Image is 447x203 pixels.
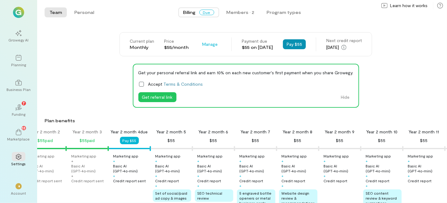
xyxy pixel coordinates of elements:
[72,129,102,135] div: Year 2 month 3
[113,178,146,183] div: Credit report sent
[29,178,62,183] div: Credit report sent
[227,9,254,15] div: Members · 2
[199,129,228,135] div: Year 2 month 6
[326,37,362,44] div: Next credit report
[324,153,349,158] div: Marketing app
[197,153,223,158] div: Marketing app
[9,37,29,42] div: Growegy AI
[366,153,391,158] div: Marketing app
[242,38,273,44] div: Payment due
[71,163,107,173] div: Basic AI (GPT‑4o‑mini)
[71,178,104,183] div: Credit report sent
[408,153,433,158] div: Marketing app
[252,137,259,144] div: $55
[240,183,242,188] div: +
[7,25,30,47] a: Growegy AI
[242,44,273,50] div: $55 on [DATE]
[113,163,149,173] div: Basic AI (GPT‑4o‑mini)
[37,137,53,144] div: $55 paid
[337,92,354,102] button: Hide
[294,137,302,144] div: $55
[420,137,428,144] div: $55
[155,163,191,173] div: Basic AI (GPT‑4o‑mini)
[148,81,203,87] span: Accept
[408,178,432,183] div: Credit report
[282,178,306,183] div: Credit report
[155,158,158,163] div: +
[183,9,196,15] span: Billing
[408,163,444,173] div: Basic AI (GPT‑4o‑mini)
[7,75,30,97] a: Business Plan
[240,158,242,163] div: +
[324,173,326,178] div: +
[29,153,54,158] div: Marketing app
[178,7,219,17] button: BillingDue
[210,137,217,144] div: $55
[197,173,200,178] div: +
[11,62,26,67] div: Planning
[324,158,326,163] div: +
[409,129,439,135] div: Year 2 month 11
[71,158,73,163] div: +
[157,129,186,135] div: Year 2 month 5
[7,87,31,92] div: Business Plan
[282,163,318,173] div: Basic AI (GPT‑4o‑mini)
[326,44,362,51] div: [DATE]
[390,2,427,9] span: Learn how it works
[282,183,284,188] div: +
[282,173,284,178] div: +
[282,153,307,158] div: Marketing app
[22,125,26,131] span: 13
[197,183,200,188] div: +
[11,161,26,166] div: Settings
[198,39,221,49] button: Manage
[283,129,313,135] div: Year 2 month 8
[366,158,368,163] div: +
[45,118,445,124] div: Plan benefits
[164,44,189,50] div: $55/month
[7,136,30,141] div: Marketplace
[155,191,188,200] span: Set of social/paid ad copy & images
[324,178,348,183] div: Credit report
[197,163,233,173] div: Basic AI (GPT‑4o‑mini)
[240,153,265,158] div: Marketing app
[366,183,368,188] div: +
[325,129,355,135] div: Year 2 month 9
[80,137,95,144] div: $55 paid
[168,137,175,144] div: $55
[367,129,398,135] div: Year 2 month 10
[7,178,30,201] div: *Account
[408,158,410,163] div: +
[197,158,200,163] div: +
[366,178,390,183] div: Credit report
[71,153,97,158] div: Marketing app
[155,153,181,158] div: Marketing app
[45,7,67,17] button: Team
[155,173,158,178] div: +
[366,173,368,178] div: +
[12,112,25,117] div: Funding
[138,69,354,76] div: Get your personal referral link and earn 10% on each new customer's first payment when you share ...
[130,38,154,44] div: Current plan
[324,163,360,173] div: Basic AI (GPT‑4o‑mini)
[111,129,148,135] div: Year 2 month 4 due
[282,158,284,163] div: +
[240,163,276,173] div: Basic AI (GPT‑4o‑mini)
[336,137,344,144] div: $55
[113,158,115,163] div: +
[11,191,26,196] div: Account
[120,137,139,144] button: Pay $55
[408,173,410,178] div: +
[155,183,158,188] div: +
[130,44,154,50] div: Monthly
[262,7,306,17] button: Program types
[7,149,30,171] a: Settings
[240,173,242,178] div: +
[283,39,306,49] button: Pay $55
[164,38,189,44] div: Price
[7,50,30,72] a: Planning
[71,173,73,178] div: +
[138,92,176,102] button: Get referral link
[199,10,214,15] span: Due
